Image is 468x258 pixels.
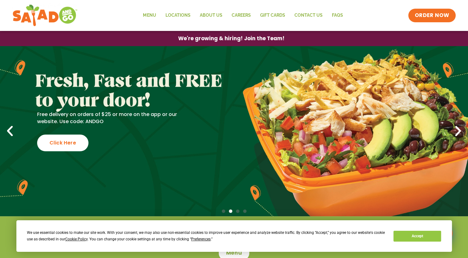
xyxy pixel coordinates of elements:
nav: Menu [138,8,347,23]
a: Careers [227,8,255,23]
h4: Weekdays 6:30am-9pm (breakfast until 10:30am) [12,226,456,232]
div: Cookie Consent Prompt [16,220,452,252]
div: Previous slide [3,124,17,138]
div: Click Here [37,135,88,151]
a: Menu [138,8,161,23]
p: Free delivery on orders of $25 or more on the app or our website. Use code: ANDGO [37,111,179,125]
h4: Weekends 7am-9pm (breakfast until 11am) [12,235,456,242]
span: ORDER NOW [414,12,449,19]
div: We use essential cookies to make our site work. With your consent, we may also use non-essential ... [27,230,386,243]
img: new-SAG-logo-768×292 [12,3,78,28]
a: Locations [161,8,195,23]
span: Preferences [191,237,211,241]
span: Go to slide 4 [243,209,247,213]
div: Next slide [451,124,465,138]
span: Cookie Policy [65,237,88,241]
a: We're growing & hiring! Join the Team! [169,31,294,46]
a: Contact Us [290,8,327,23]
a: ORDER NOW [408,9,455,22]
span: Menu [226,249,242,257]
span: We're growing & hiring! Join the Team! [178,36,285,41]
a: GIFT CARDS [255,8,290,23]
a: About Us [195,8,227,23]
span: Go to slide 2 [229,209,232,213]
span: Go to slide 3 [236,209,239,213]
button: Accept [393,231,441,242]
a: FAQs [327,8,347,23]
span: Go to slide 1 [222,209,225,213]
